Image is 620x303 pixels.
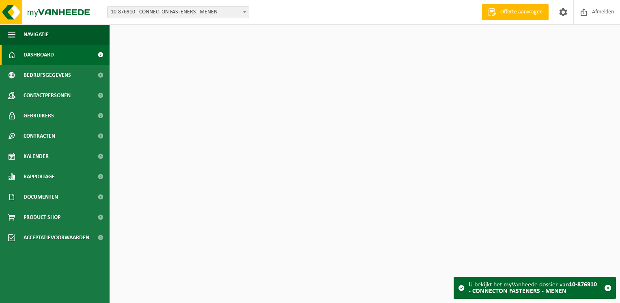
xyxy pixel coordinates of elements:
span: Gebruikers [24,106,54,126]
span: Kalender [24,146,49,167]
span: Rapportage [24,167,55,187]
div: U bekijkt het myVanheede dossier van [469,277,600,299]
span: Contracten [24,126,55,146]
span: Dashboard [24,45,54,65]
span: 10-876910 - CONNECTON FASTENERS - MENEN [107,6,249,18]
span: Acceptatievoorwaarden [24,227,89,248]
span: Bedrijfsgegevens [24,65,71,85]
strong: 10-876910 - CONNECTON FASTENERS - MENEN [469,281,597,294]
span: Contactpersonen [24,85,71,106]
span: Documenten [24,187,58,207]
span: Navigatie [24,24,49,45]
span: Offerte aanvragen [498,8,545,16]
span: Product Shop [24,207,60,227]
span: 10-876910 - CONNECTON FASTENERS - MENEN [108,6,249,18]
a: Offerte aanvragen [482,4,549,20]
